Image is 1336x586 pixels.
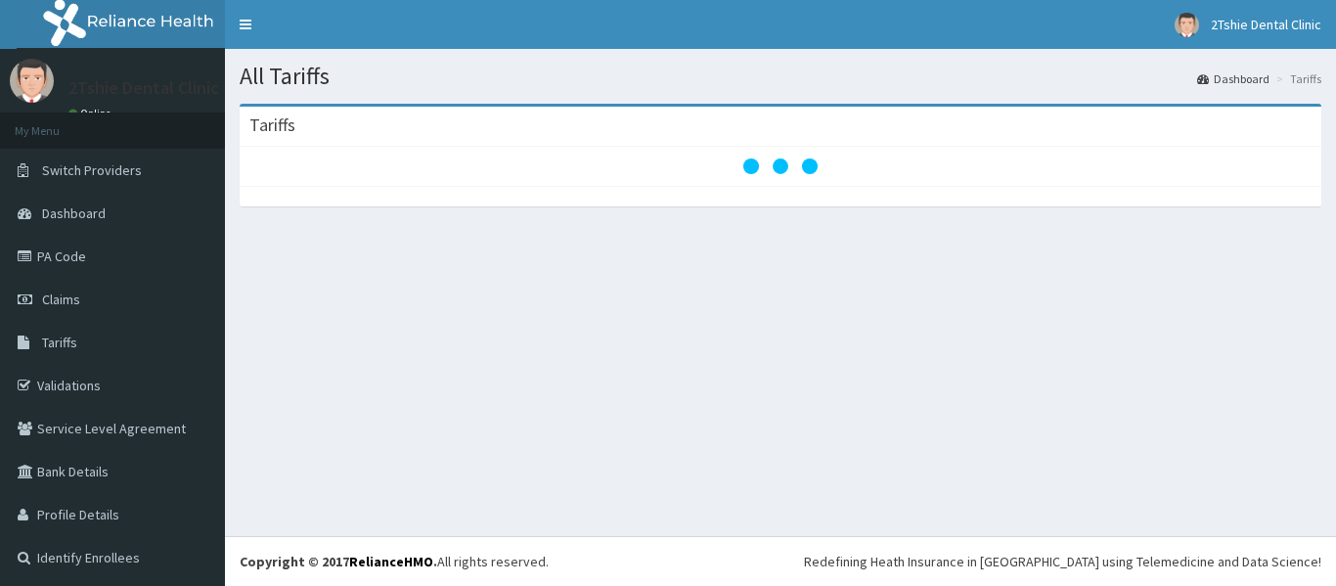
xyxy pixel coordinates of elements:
[249,116,295,134] h3: Tariffs
[804,552,1321,571] div: Redefining Heath Insurance in [GEOGRAPHIC_DATA] using Telemedicine and Data Science!
[741,127,820,205] svg: audio-loading
[42,204,106,222] span: Dashboard
[1197,70,1269,87] a: Dashboard
[42,291,80,308] span: Claims
[42,334,77,351] span: Tariffs
[42,161,142,179] span: Switch Providers
[1271,70,1321,87] li: Tariffs
[68,79,219,97] p: 2Tshie Dental Clinic
[225,536,1336,586] footer: All rights reserved.
[240,64,1321,89] h1: All Tariffs
[1211,16,1321,33] span: 2Tshie Dental Clinic
[349,553,433,570] a: RelianceHMO
[68,107,115,120] a: Online
[1175,13,1199,37] img: User Image
[240,553,437,570] strong: Copyright © 2017 .
[10,59,54,103] img: User Image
